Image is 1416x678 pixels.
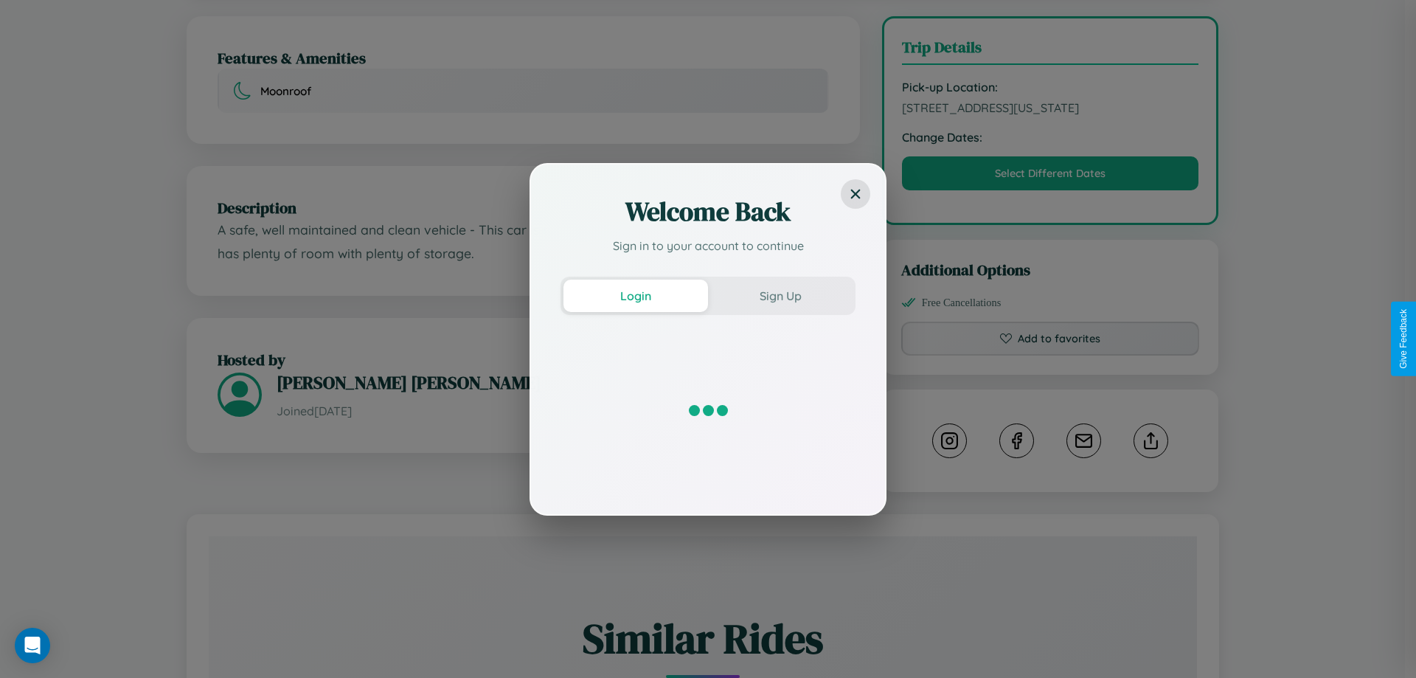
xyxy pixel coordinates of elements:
[1398,309,1409,369] div: Give Feedback
[15,628,50,663] div: Open Intercom Messenger
[560,194,855,229] h2: Welcome Back
[560,237,855,255] p: Sign in to your account to continue
[563,280,708,312] button: Login
[708,280,853,312] button: Sign Up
